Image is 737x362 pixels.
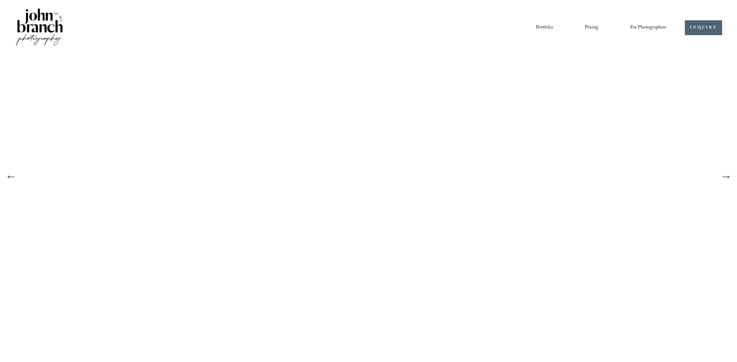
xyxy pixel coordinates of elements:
[630,23,667,32] span: For Photographers
[685,20,722,35] a: INQUIRE
[585,23,598,33] a: Pricing
[630,23,667,33] a: folder dropdown
[536,23,553,33] a: Portfolio
[719,170,732,184] button: Next Slide
[15,7,64,48] img: John Branch IV Photography
[5,170,18,184] button: Previous Slide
